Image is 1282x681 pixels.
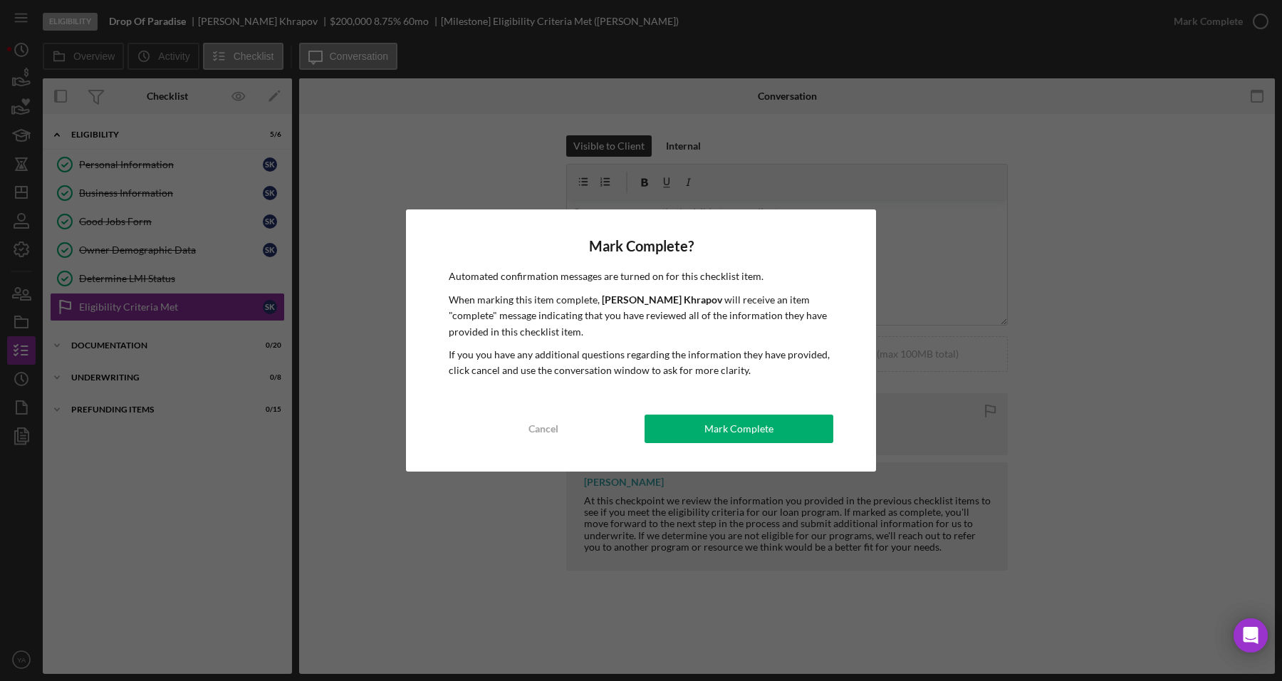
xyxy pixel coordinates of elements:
[449,415,637,443] button: Cancel
[1234,618,1268,653] div: Open Intercom Messenger
[449,269,833,284] p: Automated confirmation messages are turned on for this checklist item.
[704,415,773,443] div: Mark Complete
[528,415,558,443] div: Cancel
[449,238,833,254] h4: Mark Complete?
[449,347,833,379] p: If you you have any additional questions regarding the information they have provided, click canc...
[645,415,833,443] button: Mark Complete
[602,293,722,306] b: [PERSON_NAME] Khrapov
[449,292,833,340] p: When marking this item complete, will receive an item "complete" message indicating that you have...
